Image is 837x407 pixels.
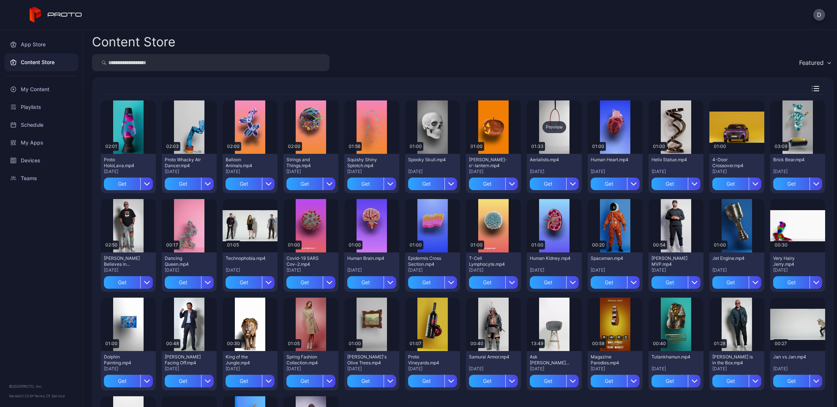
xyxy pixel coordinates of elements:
div: Get [408,178,444,190]
div: Get [591,375,627,387]
div: Get [712,375,749,387]
div: [DATE] [591,366,640,372]
button: Get [165,178,214,190]
div: [DATE] [104,267,153,273]
button: Get [408,178,457,190]
div: Get [226,375,262,387]
div: Helix Statue.mp4 [651,157,692,163]
div: Proto HoloLava.mp4 [104,157,145,169]
div: [DATE] [773,267,822,273]
div: Get [469,178,505,190]
a: Playlists [4,98,78,116]
div: [DATE] [226,169,275,175]
div: Proto Whacky Air Dancer.mp4 [165,157,206,169]
div: Get [530,375,566,387]
div: Human Brain.mp4 [347,255,388,261]
button: Get [286,178,335,190]
div: [DATE] [165,366,214,372]
button: Get [773,375,822,387]
a: My Content [4,80,78,98]
div: Get [165,178,201,190]
div: App Store [4,36,78,53]
div: Get [347,276,384,289]
div: [DATE] [104,366,153,372]
div: Brick Bear.mp4 [773,157,814,163]
button: Get [104,375,153,387]
div: Get [530,276,566,289]
div: Dolphin Painting.mp4 [104,354,145,366]
button: Get [469,178,518,190]
button: Get [347,276,396,289]
div: [DATE] [286,366,335,372]
button: Get [591,178,640,190]
div: [DATE] [469,267,518,273]
button: Get [651,178,700,190]
div: © 2025 PROTO, Inc. [9,383,74,389]
div: Proto Vineyards.mp4 [408,354,449,366]
div: [DATE] [408,169,457,175]
div: Featured [799,59,824,66]
div: Jan vs Jan.mp4 [773,354,814,360]
button: Get [347,178,396,190]
div: Albert Pujols MVP.mp4 [651,255,692,267]
button: D [813,9,825,21]
button: Get [408,276,457,289]
div: Spring Fashion Collection.mp4 [286,354,327,366]
div: Get [651,178,688,190]
div: [DATE] [165,169,214,175]
div: Get [773,375,810,387]
div: Get [408,375,444,387]
button: Get [651,276,700,289]
div: Human Heart.mp4 [591,157,631,163]
div: Aerialists.mp4 [530,157,571,163]
div: Get [408,276,444,289]
div: Content Store [4,53,78,71]
div: Get [347,375,384,387]
div: Howie Mandel Believes in Proto.mp4 [104,255,145,267]
div: [DATE] [591,267,640,273]
button: Get [530,276,579,289]
div: Tutankhamun.mp4 [651,354,692,360]
div: [DATE] [712,366,761,372]
div: Get [712,276,749,289]
button: Get [165,276,214,289]
div: [DATE] [530,366,579,372]
div: Jet Engine.mp4 [712,255,753,261]
a: Teams [4,169,78,187]
button: Get [591,375,640,387]
div: Get [286,178,323,190]
button: Get [530,375,579,387]
button: Get [712,375,761,387]
div: [DATE] [408,366,457,372]
div: [DATE] [347,267,396,273]
div: [DATE] [286,267,335,273]
div: [DATE] [530,267,579,273]
div: Technophobia.mp4 [226,255,266,261]
div: Get [286,276,323,289]
button: Get [591,276,640,289]
button: Featured [795,54,834,71]
div: Get [226,178,262,190]
div: Get [651,375,688,387]
div: Squishy Shiny Splotch.mp4 [347,157,388,169]
div: Epidermis Cross Section.mp4 [408,255,449,267]
div: Get [773,178,810,190]
div: Get [591,178,627,190]
div: Covid-19 SARS Cov-2.mp4 [286,255,327,267]
div: Spaceman.mp4 [591,255,631,261]
div: Van Gogh's Olive Trees.mp4 [347,354,388,366]
a: My Apps [4,134,78,152]
div: Get [530,178,566,190]
div: Get [165,375,201,387]
div: Jack-o'-lantern.mp4 [469,157,510,169]
div: T-Cell Lymphocyte.mp4 [469,255,510,267]
div: [DATE] [530,169,579,175]
div: Spooky Skull.mp4 [408,157,449,163]
div: [DATE] [591,169,640,175]
div: Get [286,375,323,387]
div: [DATE] [773,169,822,175]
